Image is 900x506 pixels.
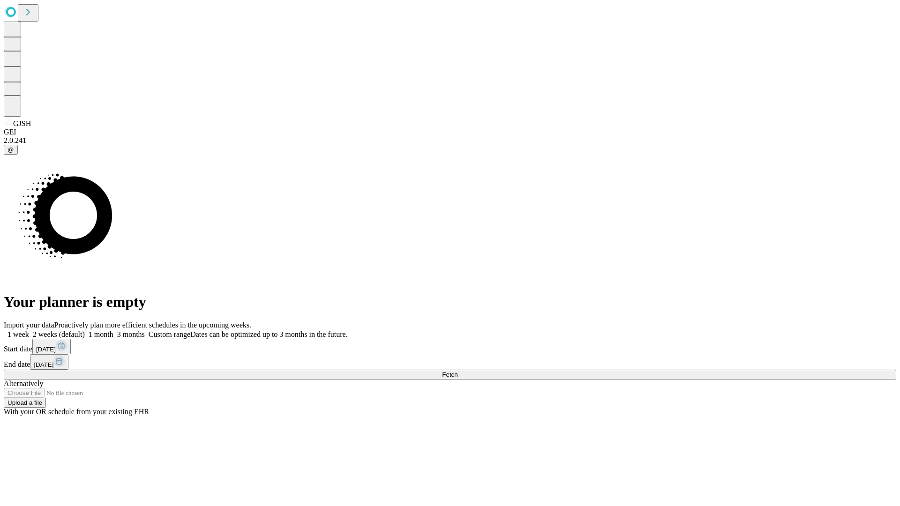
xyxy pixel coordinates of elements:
button: Fetch [4,370,896,379]
span: 2 weeks (default) [33,330,85,338]
div: Start date [4,339,896,354]
span: 3 months [117,330,145,338]
button: @ [4,145,18,155]
span: 1 month [89,330,113,338]
span: Fetch [442,371,457,378]
div: End date [4,354,896,370]
span: Alternatively [4,379,43,387]
span: GJSH [13,119,31,127]
button: [DATE] [32,339,71,354]
div: GEI [4,128,896,136]
span: Proactively plan more efficient schedules in the upcoming weeks. [54,321,251,329]
span: @ [7,146,14,153]
h1: Your planner is empty [4,293,896,311]
span: 1 week [7,330,29,338]
span: Dates can be optimized up to 3 months in the future. [190,330,347,338]
div: 2.0.241 [4,136,896,145]
span: [DATE] [34,361,53,368]
button: [DATE] [30,354,68,370]
button: Upload a file [4,398,46,408]
span: Import your data [4,321,54,329]
span: Custom range [149,330,190,338]
span: [DATE] [36,346,56,353]
span: With your OR schedule from your existing EHR [4,408,149,416]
